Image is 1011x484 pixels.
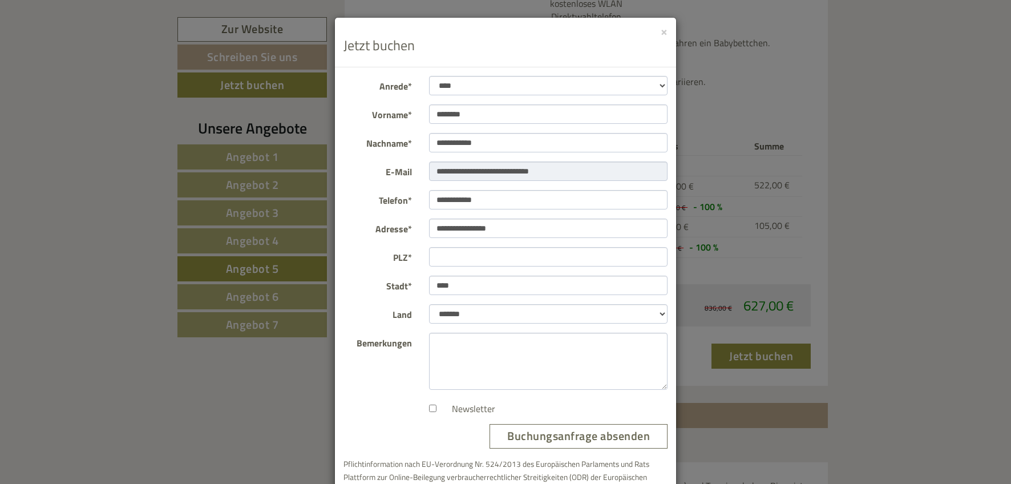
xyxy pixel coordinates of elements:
[335,304,420,321] label: Land
[335,162,420,179] label: E-Mail
[335,219,420,236] label: Adresse*
[343,38,668,53] h3: Jetzt buchen
[440,402,495,416] label: Newsletter
[335,76,420,93] label: Anrede*
[335,133,420,150] label: Nachname*
[335,104,420,122] label: Vorname*
[490,424,668,449] button: Buchungsanfrage absenden
[335,276,420,293] label: Stadt*
[661,25,668,37] button: ×
[335,333,420,350] label: Bemerkungen
[335,190,420,207] label: Telefon*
